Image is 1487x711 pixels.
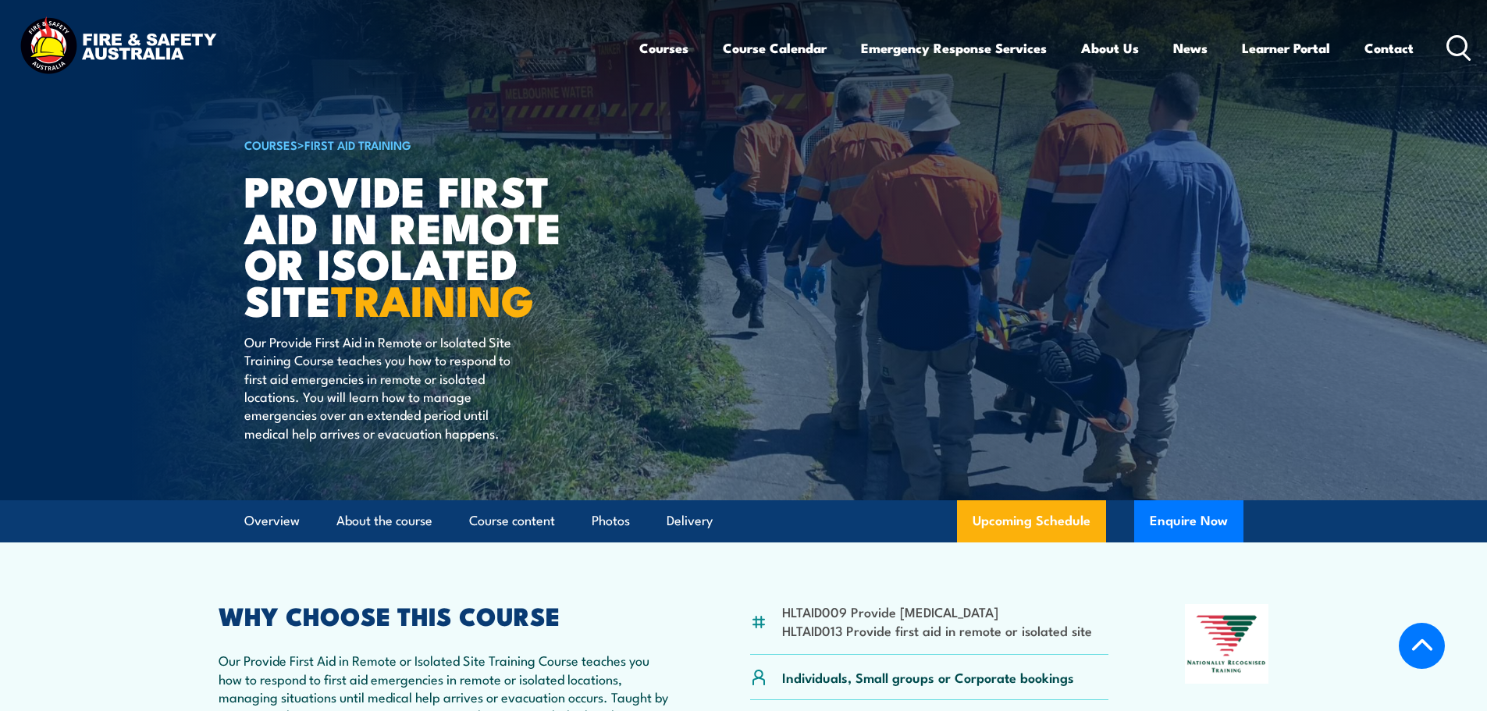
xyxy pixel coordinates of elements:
[244,332,529,442] p: Our Provide First Aid in Remote or Isolated Site Training Course teaches you how to respond to fi...
[331,266,534,331] strong: TRAINING
[304,136,411,153] a: First Aid Training
[336,500,432,542] a: About the course
[1134,500,1243,542] button: Enquire Now
[244,172,630,318] h1: Provide First Aid in Remote or Isolated Site
[1081,27,1139,69] a: About Us
[244,500,300,542] a: Overview
[244,136,297,153] a: COURSES
[469,500,555,542] a: Course content
[782,621,1092,639] li: HLTAID013 Provide first aid in remote or isolated site
[861,27,1047,69] a: Emergency Response Services
[782,603,1092,620] li: HLTAID009 Provide [MEDICAL_DATA]
[782,668,1074,686] p: Individuals, Small groups or Corporate bookings
[592,500,630,542] a: Photos
[1242,27,1330,69] a: Learner Portal
[957,500,1106,542] a: Upcoming Schedule
[1185,604,1269,684] img: Nationally Recognised Training logo.
[1364,27,1414,69] a: Contact
[244,135,630,154] h6: >
[219,604,674,626] h2: WHY CHOOSE THIS COURSE
[723,27,827,69] a: Course Calendar
[639,27,688,69] a: Courses
[1173,27,1208,69] a: News
[667,500,713,542] a: Delivery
